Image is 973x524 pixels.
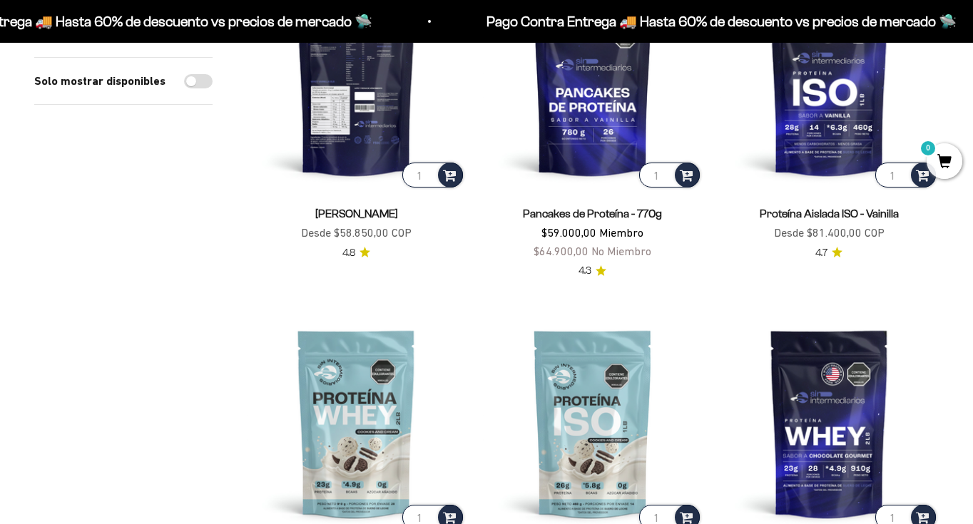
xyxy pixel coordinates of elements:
p: Pago Contra Entrega 🚚 Hasta 60% de descuento vs precios de mercado 🛸 [479,10,949,33]
a: 4.34.3 de 5.0 estrellas [579,263,606,279]
a: 4.84.8 de 5.0 estrellas [342,245,370,261]
span: Miembro [599,226,643,239]
a: [PERSON_NAME] [315,207,398,220]
a: 0 [927,155,962,170]
span: 4.8 [342,245,355,261]
span: 4.3 [579,263,591,279]
a: Proteína Aislada ISO - Vainilla [760,207,899,220]
sale-price: Desde $58.850,00 COP [301,224,412,242]
label: Solo mostrar disponibles [34,72,165,91]
span: 4.7 [815,245,827,261]
mark: 0 [919,140,937,157]
a: Pancakes de Proteína - 770g [523,207,662,220]
a: 4.74.7 de 5.0 estrellas [815,245,842,261]
span: No Miembro [591,245,651,257]
span: $64.900,00 [534,245,589,257]
span: $59.000,00 [541,226,596,239]
sale-price: Desde $81.400,00 COP [774,224,885,242]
